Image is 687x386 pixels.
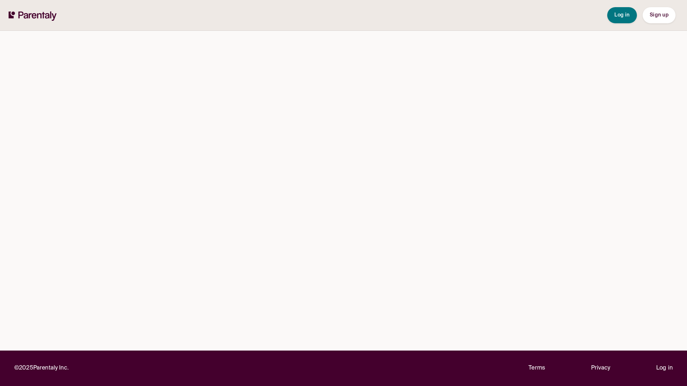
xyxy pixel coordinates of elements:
p: © 2025 Parentaly Inc. [14,363,69,373]
span: Sign up [650,13,668,18]
button: Sign up [643,7,676,23]
button: Log in [607,7,637,23]
a: Terms [528,363,545,373]
span: Log in [614,13,630,18]
a: Log in [656,363,673,373]
a: Privacy [591,363,610,373]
